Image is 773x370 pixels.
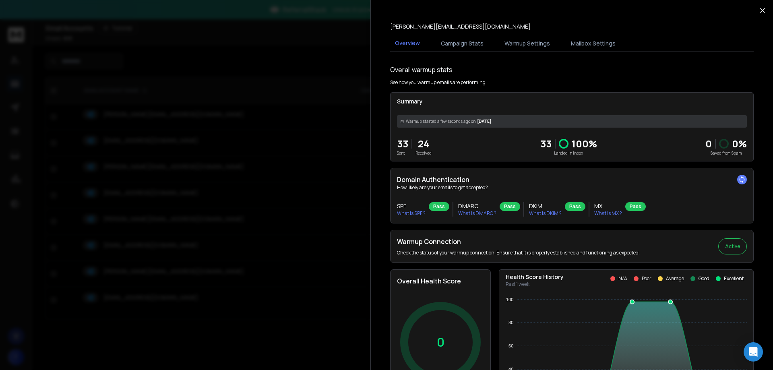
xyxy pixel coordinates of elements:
[572,137,597,150] p: 100 %
[718,238,747,254] button: Active
[506,281,564,287] p: Past 1 week
[397,210,426,217] p: What is SPF ?
[666,275,684,282] p: Average
[566,35,620,52] button: Mailbox Settings
[500,202,520,211] div: Pass
[625,202,646,211] div: Pass
[458,202,496,210] h3: DMARC
[397,276,484,286] h2: Overall Health Score
[458,210,496,217] p: What is DMARC ?
[397,150,408,156] p: Sent
[390,79,486,86] p: See how you warmup emails are performing
[397,202,426,210] h3: SPF
[705,150,747,156] p: Saved from Spam
[390,23,531,31] p: [PERSON_NAME][EMAIL_ADDRESS][DOMAIN_NAME]
[540,137,552,150] p: 33
[415,137,432,150] p: 24
[397,137,408,150] p: 33
[508,320,513,325] tspan: 80
[397,250,640,256] p: Check the status of your warmup connection. Ensure that it is properly established and functionin...
[397,175,747,184] h2: Domain Authentication
[699,275,709,282] p: Good
[429,202,449,211] div: Pass
[565,202,585,211] div: Pass
[618,275,627,282] p: N/A
[724,275,744,282] p: Excellent
[437,335,444,349] p: 0
[540,150,597,156] p: Landed in Inbox
[397,184,747,191] p: How likely are your emails to get accepted?
[594,202,622,210] h3: MX
[506,273,564,281] p: Health Score History
[397,237,640,246] h2: Warmup Connection
[705,137,712,150] strong: 0
[397,97,747,105] p: Summary
[406,118,475,124] span: Warmup started a few seconds ago on
[508,343,513,348] tspan: 60
[594,210,622,217] p: What is MX ?
[529,210,562,217] p: What is DKIM ?
[500,35,555,52] button: Warmup Settings
[744,342,763,362] div: Open Intercom Messenger
[529,202,562,210] h3: DKIM
[390,34,425,53] button: Overview
[642,275,651,282] p: Poor
[397,115,747,128] div: [DATE]
[415,150,432,156] p: Received
[732,137,747,150] p: 0 %
[506,297,513,302] tspan: 100
[390,65,453,74] h1: Overall warmup stats
[436,35,488,52] button: Campaign Stats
